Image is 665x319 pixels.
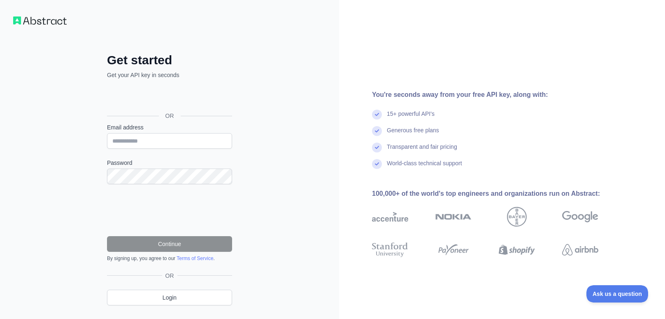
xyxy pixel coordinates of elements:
[372,90,625,100] div: You're seconds away from your free API key, along with:
[372,159,382,169] img: check mark
[372,189,625,199] div: 100,000+ of the world's top engineers and organizations run on Abstract:
[159,112,181,120] span: OR
[435,207,472,227] img: nokia
[499,241,535,259] img: shopify
[107,159,232,167] label: Password
[435,241,472,259] img: payoneer
[372,207,408,227] img: accenture
[107,71,232,79] p: Get your API key in seconds
[107,123,232,131] label: Email address
[387,159,462,176] div: World-class technical support
[107,255,232,262] div: By signing up, you agree to our .
[107,290,232,305] a: Login
[103,88,235,106] iframe: Sign in with Google Button
[387,143,457,159] div: Transparent and fair pricing
[507,207,527,227] img: bayer
[107,194,232,226] iframe: reCAPTCHA
[372,126,382,136] img: check mark
[107,53,232,68] h2: Get started
[372,241,408,259] img: stanford university
[562,241,598,259] img: airbnb
[562,207,598,227] img: google
[372,143,382,152] img: check mark
[372,110,382,120] img: check mark
[13,16,67,25] img: Workflow
[586,285,649,303] iframe: Toggle Customer Support
[387,110,435,126] div: 15+ powerful API's
[162,272,177,280] span: OR
[387,126,439,143] div: Generous free plans
[107,236,232,252] button: Continue
[177,256,213,261] a: Terms of Service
